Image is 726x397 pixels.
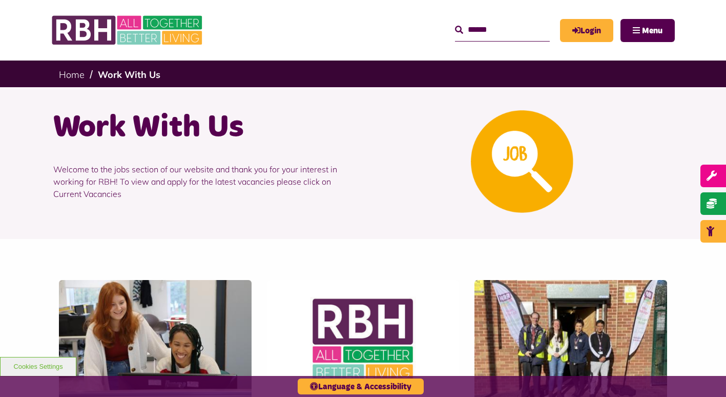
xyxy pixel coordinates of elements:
[560,19,613,42] a: MyRBH
[53,108,356,148] h1: Work With Us
[620,19,675,42] button: Navigation
[51,10,205,50] img: RBH
[59,69,85,81] a: Home
[98,69,160,81] a: Work With Us
[471,110,573,213] img: Looking For A Job
[680,351,726,397] iframe: Netcall Web Assistant for live chat
[298,379,424,394] button: Language & Accessibility
[53,148,356,215] p: Welcome to the jobs section of our website and thank you for your interest in working for RBH! To...
[642,27,662,35] span: Menu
